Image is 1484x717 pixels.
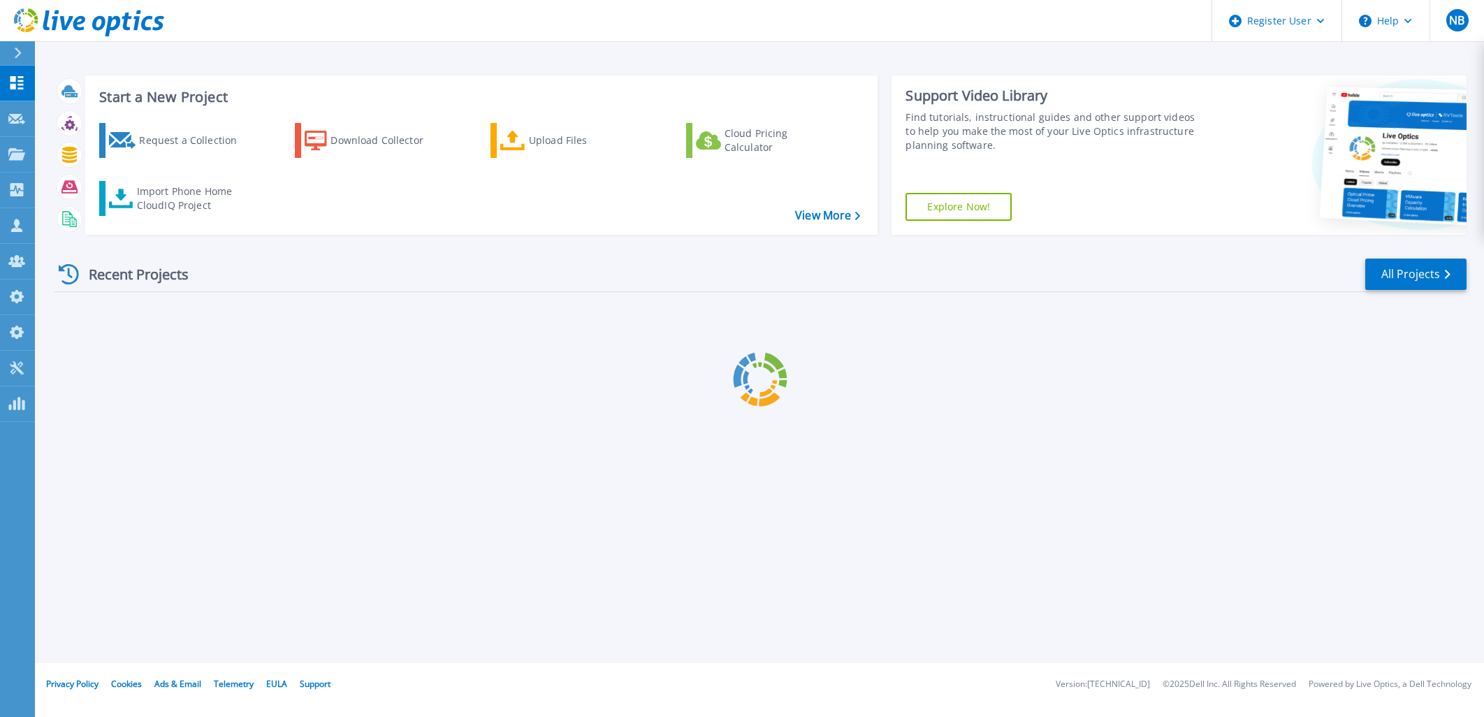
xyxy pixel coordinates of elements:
[266,678,287,690] a: EULA
[905,193,1012,221] a: Explore Now!
[490,123,646,158] a: Upload Files
[905,110,1200,152] div: Find tutorials, instructional guides and other support videos to help you make the most of your L...
[795,209,860,222] a: View More
[1163,680,1296,689] li: © 2025 Dell Inc. All Rights Reserved
[54,257,208,291] div: Recent Projects
[1056,680,1150,689] li: Version: [TECHNICAL_ID]
[154,678,201,690] a: Ads & Email
[139,126,251,154] div: Request a Collection
[295,123,451,158] a: Download Collector
[330,126,442,154] div: Download Collector
[686,123,842,158] a: Cloud Pricing Calculator
[46,678,99,690] a: Privacy Policy
[99,123,255,158] a: Request a Collection
[1309,680,1471,689] li: Powered by Live Optics, a Dell Technology
[905,87,1200,105] div: Support Video Library
[1449,15,1464,26] span: NB
[111,678,142,690] a: Cookies
[725,126,836,154] div: Cloud Pricing Calculator
[300,678,330,690] a: Support
[99,89,860,105] h3: Start a New Project
[529,126,641,154] div: Upload Files
[214,678,254,690] a: Telemetry
[1365,259,1467,290] a: All Projects
[137,184,246,212] div: Import Phone Home CloudIQ Project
